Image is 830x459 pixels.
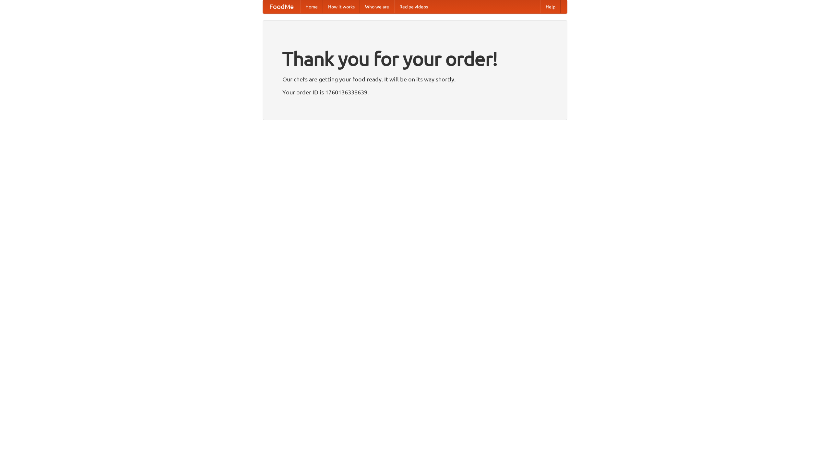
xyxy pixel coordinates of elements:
a: Recipe videos [394,0,433,13]
a: FoodMe [263,0,300,13]
a: Who we are [360,0,394,13]
p: Your order ID is 1760136338639. [282,87,548,97]
p: Our chefs are getting your food ready. It will be on its way shortly. [282,74,548,84]
a: Help [540,0,561,13]
h1: Thank you for your order! [282,43,548,74]
a: Home [300,0,323,13]
a: How it works [323,0,360,13]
